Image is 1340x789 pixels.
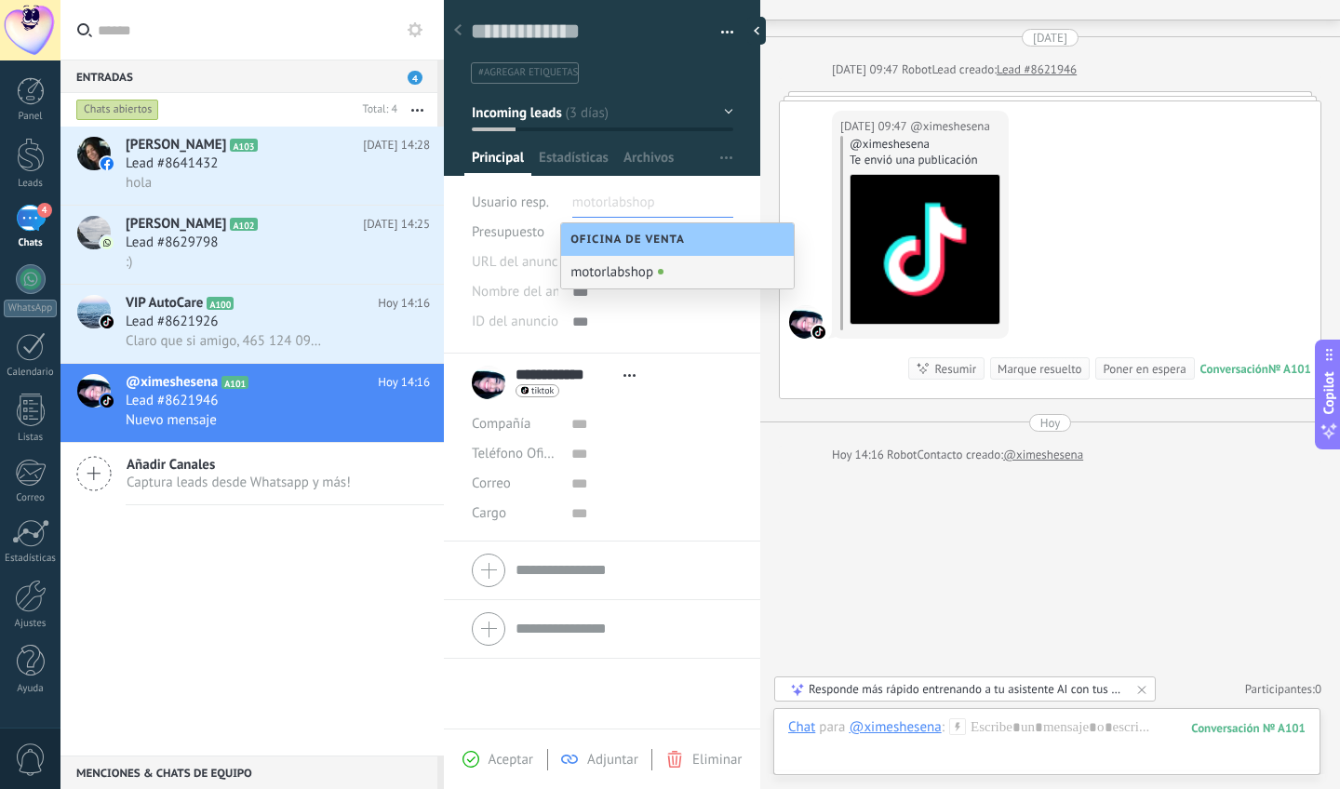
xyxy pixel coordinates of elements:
a: avatariconVIP AutoCareA100Hoy 14:16Lead #8621926Claro que si amigo, 465 124 0990 envíamos a todo ... [60,285,444,363]
span: ID del anuncio de TikTok [472,314,618,328]
div: Leads [4,178,58,190]
div: Presupuesto [472,218,558,247]
span: Aceptar [489,751,533,769]
span: A100 [207,297,234,310]
div: ID del anuncio de TikTok [472,306,558,336]
div: URL del anuncio de TikTok [472,247,558,276]
div: motorlabshop [561,256,794,288]
span: : [942,718,945,737]
span: [DATE] 14:28 [363,136,430,154]
div: Nombre del anuncio de TikTok [472,276,558,306]
div: Lead creado: [931,60,997,79]
div: Chats [4,237,58,249]
span: 0 [1315,681,1321,697]
a: Participantes:0 [1245,681,1321,697]
span: Captura leads desde Whatsapp y más! [127,474,351,491]
span: Oficina de Venta [570,233,694,247]
span: URL del anuncio de TikTok [472,255,629,269]
div: Correo [4,492,58,504]
span: Presupuesto [472,223,544,241]
div: Ocultar [747,17,766,45]
div: Hoy 14:16 [832,446,887,464]
span: Copilot [1320,372,1338,415]
span: Hoy 14:16 [378,373,430,392]
div: Resumir [934,360,976,378]
div: Ajustes [4,618,58,630]
span: Lead #8621926 [126,313,218,331]
span: @ximeshesena [910,117,990,136]
img: tiktok_kommo.svg [812,326,825,339]
button: Correo [472,468,511,498]
span: Hoy 14:16 [378,294,430,313]
div: Listas [4,432,58,444]
span: Claro que si amigo, 465 124 0990 envíamos a todo [GEOGRAPHIC_DATA] [126,332,328,350]
div: Total: 4 [355,100,397,119]
span: A102 [230,218,257,231]
div: WhatsApp [4,300,57,317]
span: Correo [472,475,511,492]
span: Lead #8641432 [126,154,218,173]
div: Entradas [60,60,437,93]
span: para [819,718,845,737]
a: @ximeshesena [1003,446,1083,464]
div: Cargo [472,498,557,528]
span: [PERSON_NAME] [126,136,226,154]
div: Chats abiertos [76,99,159,121]
span: #agregar etiquetas [478,66,578,79]
span: :) [126,253,133,271]
div: 101 [1191,720,1306,736]
span: Robot [887,447,917,462]
span: [PERSON_NAME] [126,215,226,234]
span: Eliminar [692,751,742,769]
div: Usuario resp. [472,188,558,218]
span: Estadísticas [539,149,609,176]
div: № A101 [1268,361,1311,377]
span: Principal [472,149,524,176]
img: icon [100,236,114,249]
div: $ [572,218,733,247]
div: @ximeshesena Te envió una publicación [850,136,1000,167]
img: icon [100,157,114,170]
span: A101 [221,376,248,389]
span: 4 [37,203,52,218]
span: A103 [230,139,257,152]
div: Hoy [1040,414,1061,432]
div: [DATE] 09:47 [840,117,910,136]
div: [DATE] [1033,29,1067,47]
span: @ximeshesena [126,373,218,392]
span: tiktok [531,386,554,395]
span: Lead #8629798 [126,234,218,252]
span: Adjuntar [587,751,638,769]
div: Estadísticas [4,553,58,565]
div: Poner en espera [1103,360,1186,378]
span: [DATE] 14:25 [363,215,430,234]
span: Usuario resp. [472,194,549,211]
div: [DATE] 09:47 [832,60,902,79]
span: 4 [408,71,422,85]
span: Robot [902,61,931,77]
div: Compañía [472,408,557,438]
div: Menciones & Chats de equipo [60,756,437,789]
div: Marque resuelto [998,360,1081,378]
span: Nuevo mensaje [126,411,217,429]
div: Responde más rápido entrenando a tu asistente AI con tus fuentes de datos [809,681,1123,697]
img: icon [100,394,114,408]
a: avataricon@ximeshesenaA101Hoy 14:16Lead #8621946Nuevo mensaje [60,364,444,442]
a: avataricon[PERSON_NAME]A102[DATE] 14:25Lead #8629798:) [60,206,444,284]
div: Panel [4,111,58,123]
span: Nombre del anuncio de TikTok [472,285,652,299]
span: Archivos [623,149,674,176]
span: Cargo [472,506,506,520]
span: Teléfono Oficina [472,445,569,462]
div: Contacto creado: [918,446,1004,464]
span: hola [126,174,152,192]
span: Lead #8621946 [126,392,218,410]
div: Conversación [1200,361,1268,377]
button: Teléfono Oficina [472,438,557,468]
div: Calendario [4,367,58,379]
img: tiktok_logo.png [851,175,999,324]
span: @ximeshesena [789,305,823,339]
a: Lead #8621946 [997,60,1077,79]
span: VIP AutoCare [126,294,203,313]
span: Añadir Canales [127,456,351,474]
